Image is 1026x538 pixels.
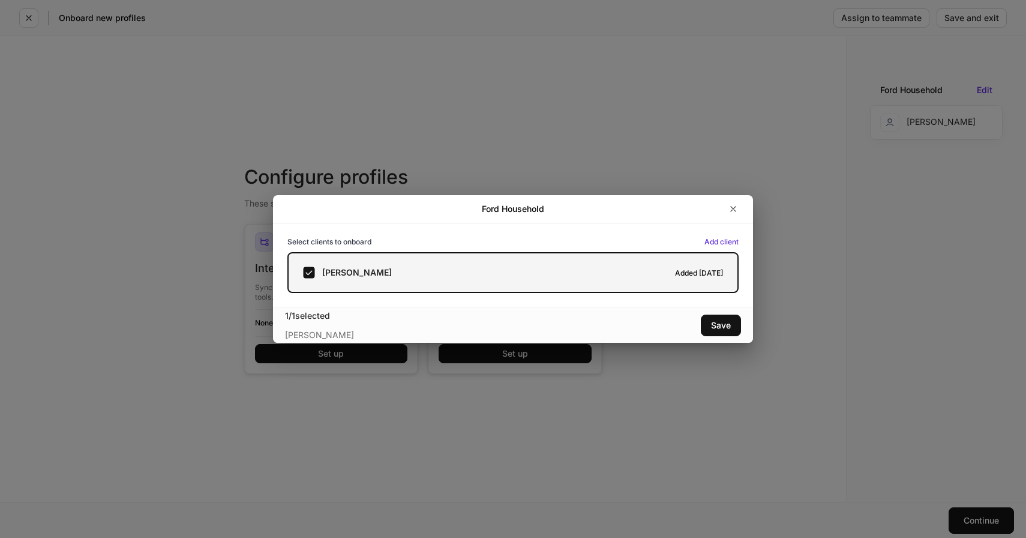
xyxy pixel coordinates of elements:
[287,236,371,247] h6: Select clients to onboard
[675,267,723,279] h6: Added [DATE]
[285,322,513,341] div: [PERSON_NAME]
[285,310,513,322] div: 1 / 1 selected
[287,252,739,293] label: [PERSON_NAME]Added [DATE]
[322,267,392,279] h5: [PERSON_NAME]
[482,203,544,215] h2: Ford Household
[701,315,741,336] button: Save
[711,321,731,330] div: Save
[704,238,739,246] button: Add client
